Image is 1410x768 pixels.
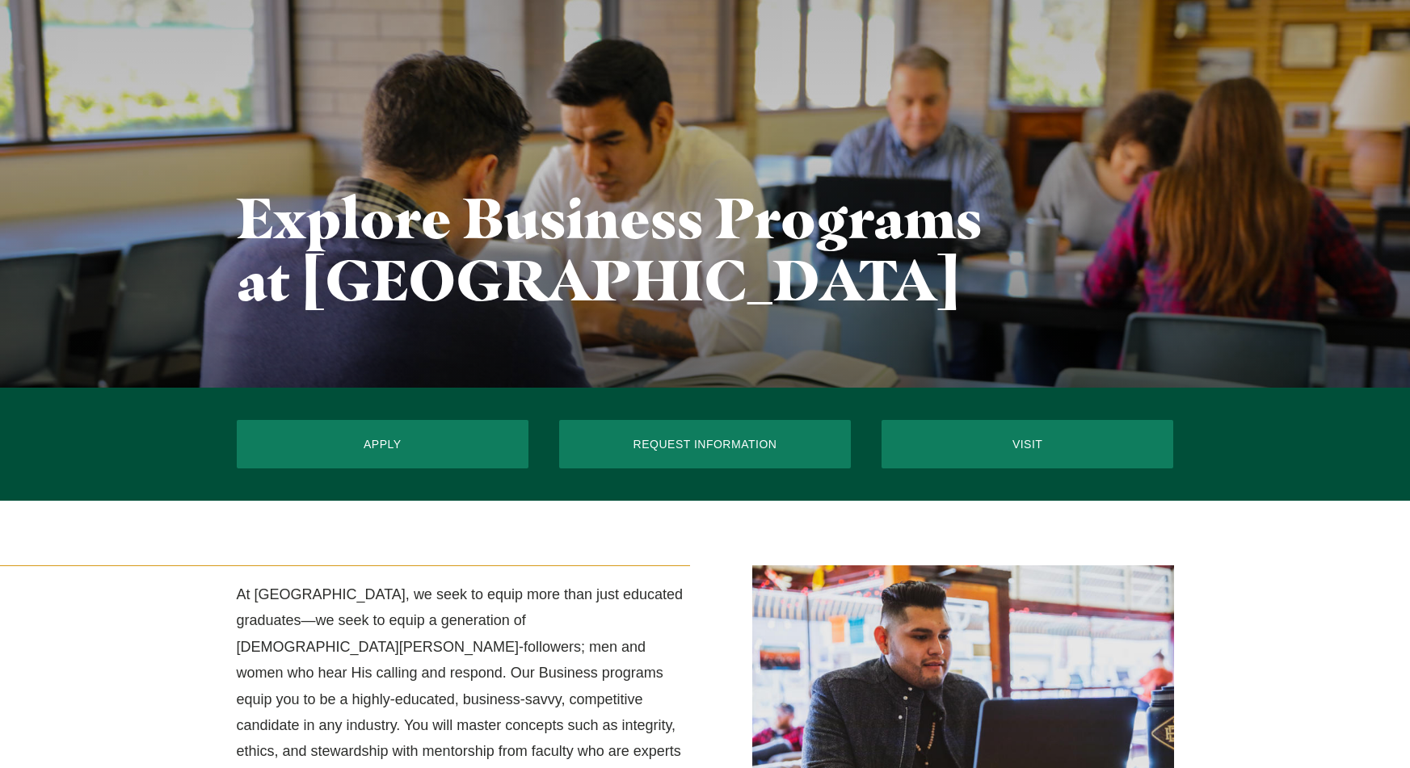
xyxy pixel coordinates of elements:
[882,420,1174,468] a: Visit
[559,420,852,468] a: Request Information
[237,187,985,311] h1: Explore Business Programs at [GEOGRAPHIC_DATA]
[237,420,529,468] a: Apply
